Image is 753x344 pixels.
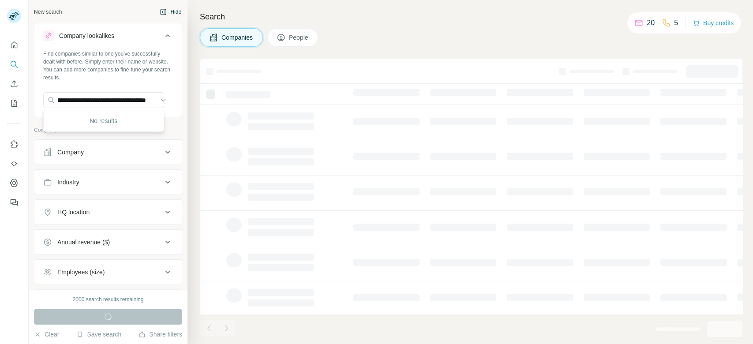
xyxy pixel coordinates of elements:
[7,37,21,53] button: Quick start
[7,76,21,92] button: Enrich CSV
[7,156,21,172] button: Use Surfe API
[200,11,742,23] h4: Search
[34,172,182,193] button: Industry
[57,148,84,157] div: Company
[34,262,182,283] button: Employees (size)
[57,268,105,277] div: Employees (size)
[154,5,187,19] button: Hide
[43,50,173,82] div: Find companies similar to one you've successfully dealt with before. Simply enter their name or w...
[674,18,678,28] p: 5
[289,33,309,42] span: People
[7,194,21,210] button: Feedback
[34,142,182,163] button: Company
[7,136,21,152] button: Use Surfe on LinkedIn
[34,25,182,50] button: Company lookalikes
[59,31,114,40] div: Company lookalikes
[221,33,254,42] span: Companies
[693,17,734,29] button: Buy credits
[45,112,162,130] div: No results
[34,202,182,223] button: HQ location
[76,330,121,339] button: Save search
[57,238,110,247] div: Annual revenue ($)
[34,232,182,253] button: Annual revenue ($)
[73,295,144,303] div: 2000 search results remaining
[34,330,59,339] button: Clear
[57,208,90,217] div: HQ location
[7,95,21,111] button: My lists
[34,126,182,134] p: Company information
[7,175,21,191] button: Dashboard
[57,178,79,187] div: Industry
[647,18,655,28] p: 20
[139,330,182,339] button: Share filters
[34,8,62,16] div: New search
[7,56,21,72] button: Search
